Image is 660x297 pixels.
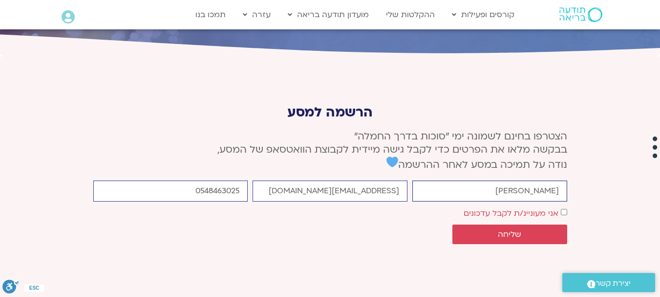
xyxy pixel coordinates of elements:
input: מותר להשתמש רק במספרים ותווי טלפון (#, -, *, וכו'). [93,181,248,202]
input: אימייל [253,181,407,202]
button: שליחה [452,225,567,244]
a: קורסים ופעילות [447,5,519,24]
span: בבקשה מלאו את הפרטים כדי לקבל גישה מיידית לקבוצת הוואטסאפ של המסע, [217,143,567,156]
p: הרשמה למסע [93,105,567,120]
span: יצירת קשר [596,277,631,290]
form: טופס חדש [93,181,567,249]
p: הצטרפו בחינם לשמונה ימי ״סוכות בדרך החמלה״ [93,130,567,171]
a: יצירת קשר [562,273,655,292]
img: 💙 [386,156,398,168]
img: תודעה בריאה [559,7,602,22]
span: שליחה [498,230,521,239]
label: אני מעוניינ/ת לקבל עדכונים [464,208,558,219]
a: ההקלטות שלי [381,5,440,24]
a: תמכו בנו [191,5,231,24]
a: עזרה [238,5,276,24]
a: מועדון תודעה בריאה [283,5,374,24]
span: נודה על תמיכה במסע לאחר ההרשמה [386,158,567,171]
input: שם פרטי [412,181,567,202]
